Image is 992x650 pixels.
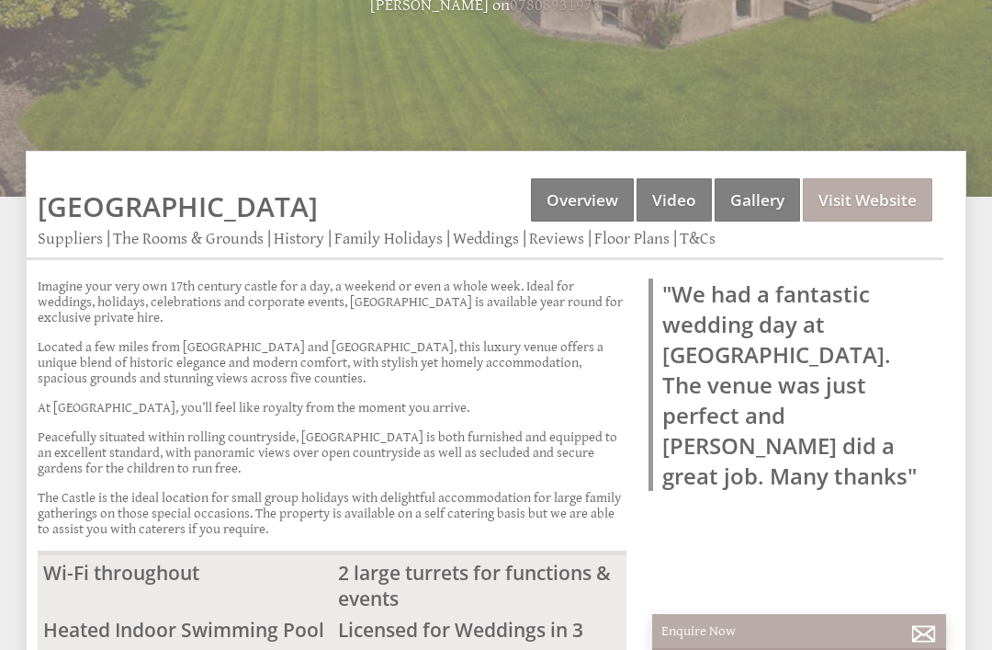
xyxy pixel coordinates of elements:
[648,279,932,491] blockquote: "We had a fantastic wedding day at [GEOGRAPHIC_DATA]. The venue was just perfect and [PERSON_NAME...
[38,339,626,386] p: Located a few miles from [GEOGRAPHIC_DATA] and [GEOGRAPHIC_DATA], this luxury venue offers a uniq...
[38,229,103,248] a: Suppliers
[661,623,937,639] p: Enquire Now
[531,178,634,222] a: Overview
[333,557,627,614] li: 2 large turrets for functions & events
[38,279,626,325] p: Imagine your very own 17th century castle for a day, a weekend or even a whole week. Ideal for we...
[38,188,318,225] a: [GEOGRAPHIC_DATA]
[803,178,932,222] a: Visit Website
[38,400,626,416] p: At [GEOGRAPHIC_DATA], you’ll feel like royalty from the moment you arrive.
[113,229,264,248] a: The Rooms & Grounds
[38,614,333,645] li: Heated Indoor Swimming Pool
[529,229,584,248] a: Reviews
[38,429,626,476] p: Peacefully situated within rolling countryside, [GEOGRAPHIC_DATA] is both furnished and equipped ...
[274,229,324,248] a: History
[715,178,800,222] a: Gallery
[38,557,333,588] li: Wi-Fi throughout
[453,229,519,248] a: Weddings
[680,229,716,248] a: T&Cs
[594,229,670,248] a: Floor Plans
[637,178,712,222] a: Video
[334,229,443,248] a: Family Holidays
[38,490,626,537] p: The Castle is the ideal location for small group holidays with delightful accommodation for large...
